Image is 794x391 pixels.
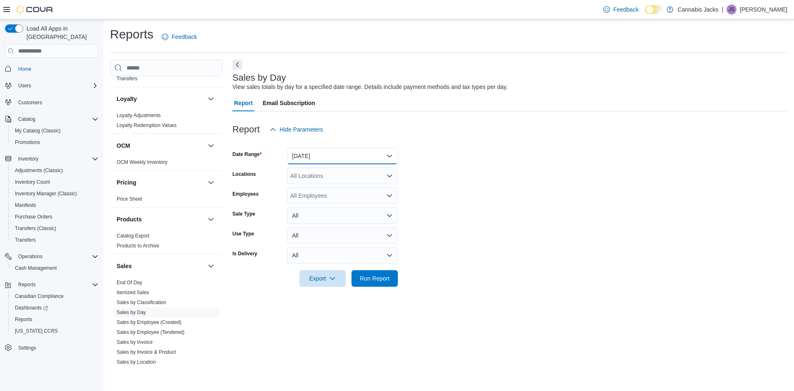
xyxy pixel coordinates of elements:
[232,250,257,257] label: Is Delivery
[117,233,149,239] span: Catalog Export
[8,290,102,302] button: Canadian Compliance
[117,299,166,306] span: Sales by Classification
[117,329,184,335] a: Sales by Employee (Tendered)
[12,189,98,199] span: Inventory Manager (Classic)
[2,113,102,125] button: Catalog
[8,234,102,246] button: Transfers
[15,213,53,220] span: Purchase Orders
[117,76,137,82] a: Transfers
[645,5,662,14] input: Dark Mode
[117,289,149,296] span: Itemized Sales
[12,177,53,187] a: Inventory Count
[12,177,98,187] span: Inventory Count
[8,314,102,325] button: Reports
[15,343,39,353] a: Settings
[117,242,159,249] span: Products to Archive
[15,202,36,209] span: Manifests
[18,99,42,106] span: Customers
[117,349,176,355] span: Sales by Invoice & Product
[206,261,216,271] button: Sales
[386,192,393,199] button: Open list of options
[12,200,98,210] span: Manifests
[12,212,56,222] a: Purchase Orders
[8,262,102,274] button: Cash Management
[8,188,102,199] button: Inventory Manager (Classic)
[12,314,36,324] a: Reports
[117,339,153,345] span: Sales by Invoice
[23,24,98,41] span: Load All Apps in [GEOGRAPHIC_DATA]
[206,214,216,224] button: Products
[15,81,34,91] button: Users
[15,114,38,124] button: Catalog
[8,199,102,211] button: Manifests
[12,223,60,233] a: Transfers (Classic)
[15,167,63,174] span: Adjustments (Classic)
[8,211,102,223] button: Purchase Orders
[206,141,216,151] button: OCM
[117,75,137,82] span: Transfers
[15,63,98,74] span: Home
[117,159,167,166] span: OCM Weekly Inventory
[12,291,67,301] a: Canadian Compliance
[172,33,197,41] span: Feedback
[117,122,177,129] span: Loyalty Redemption Values
[304,270,341,287] span: Export
[613,5,639,14] span: Feedback
[117,290,149,295] a: Itemized Sales
[2,251,102,262] button: Operations
[232,151,262,158] label: Date Range
[110,231,222,254] div: Products
[117,279,142,286] span: End Of Day
[287,148,398,164] button: [DATE]
[232,60,242,70] button: Next
[727,5,737,14] div: Jeremy Secord
[2,62,102,74] button: Home
[117,112,161,119] span: Loyalty Adjustments
[117,178,136,187] h3: Pricing
[117,95,204,103] button: Loyalty
[2,153,102,165] button: Inventory
[117,369,175,375] a: Sales by Location per Day
[18,82,31,89] span: Users
[234,95,253,111] span: Report
[8,165,102,176] button: Adjustments (Classic)
[18,253,43,260] span: Operations
[386,173,393,179] button: Open list of options
[232,191,258,197] label: Employees
[15,225,56,232] span: Transfers (Classic)
[12,235,98,245] span: Transfers
[360,274,390,283] span: Run Report
[722,5,723,14] p: |
[12,326,61,336] a: [US_STATE] CCRS
[8,223,102,234] button: Transfers (Classic)
[117,215,142,223] h3: Products
[18,345,36,351] span: Settings
[117,142,130,150] h3: OCM
[12,223,98,233] span: Transfers (Classic)
[117,196,142,202] span: Price Sheet
[17,5,54,14] img: Cova
[15,154,42,164] button: Inventory
[263,95,315,111] span: Email Subscription
[15,179,50,185] span: Inventory Count
[15,139,40,146] span: Promotions
[15,305,48,311] span: Dashboards
[18,281,36,288] span: Reports
[117,319,182,325] a: Sales by Employee (Created)
[15,328,58,334] span: [US_STATE] CCRS
[287,207,398,224] button: All
[12,263,60,273] a: Cash Management
[110,26,153,43] h1: Reports
[117,196,142,202] a: Price Sheet
[15,280,98,290] span: Reports
[117,142,204,150] button: OCM
[15,280,39,290] button: Reports
[15,114,98,124] span: Catalog
[15,97,98,108] span: Customers
[117,243,159,249] a: Products to Archive
[287,227,398,244] button: All
[729,5,734,14] span: JS
[18,116,35,122] span: Catalog
[8,302,102,314] a: Dashboards
[117,233,149,239] a: Catalog Export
